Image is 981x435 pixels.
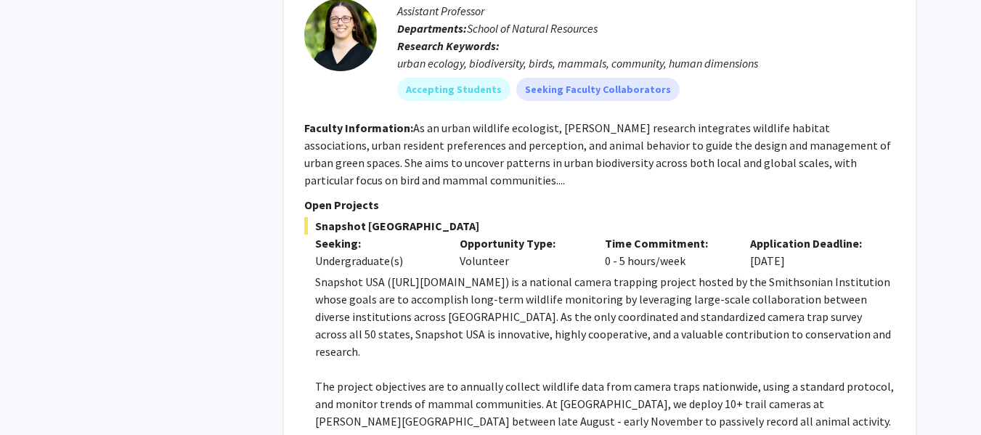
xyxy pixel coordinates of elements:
[750,235,874,252] p: Application Deadline:
[739,235,884,269] div: [DATE]
[397,38,500,53] b: Research Keywords:
[11,370,62,424] iframe: Chat
[397,21,467,36] b: Departments:
[304,121,891,187] fg-read-more: As an urban wildlife ecologist, [PERSON_NAME] research integrates wildlife habitat associations, ...
[304,217,895,235] span: Snapshot [GEOGRAPHIC_DATA]
[516,78,680,101] mat-chip: Seeking Faculty Collaborators
[304,121,413,135] b: Faculty Information:
[315,252,439,269] div: Undergraduate(s)
[397,78,510,101] mat-chip: Accepting Students
[315,235,439,252] p: Seeking:
[315,273,895,360] p: Snapshot USA ([URL][DOMAIN_NAME]) is a national camera trapping project hosted by the Smithsonian...
[397,54,895,72] div: urban ecology, biodiversity, birds, mammals, community, human dimensions
[467,21,598,36] span: School of Natural Resources
[605,235,728,252] p: Time Commitment:
[397,2,895,20] p: Assistant Professor
[460,235,583,252] p: Opportunity Type:
[449,235,594,269] div: Volunteer
[304,196,895,214] p: Open Projects
[594,235,739,269] div: 0 - 5 hours/week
